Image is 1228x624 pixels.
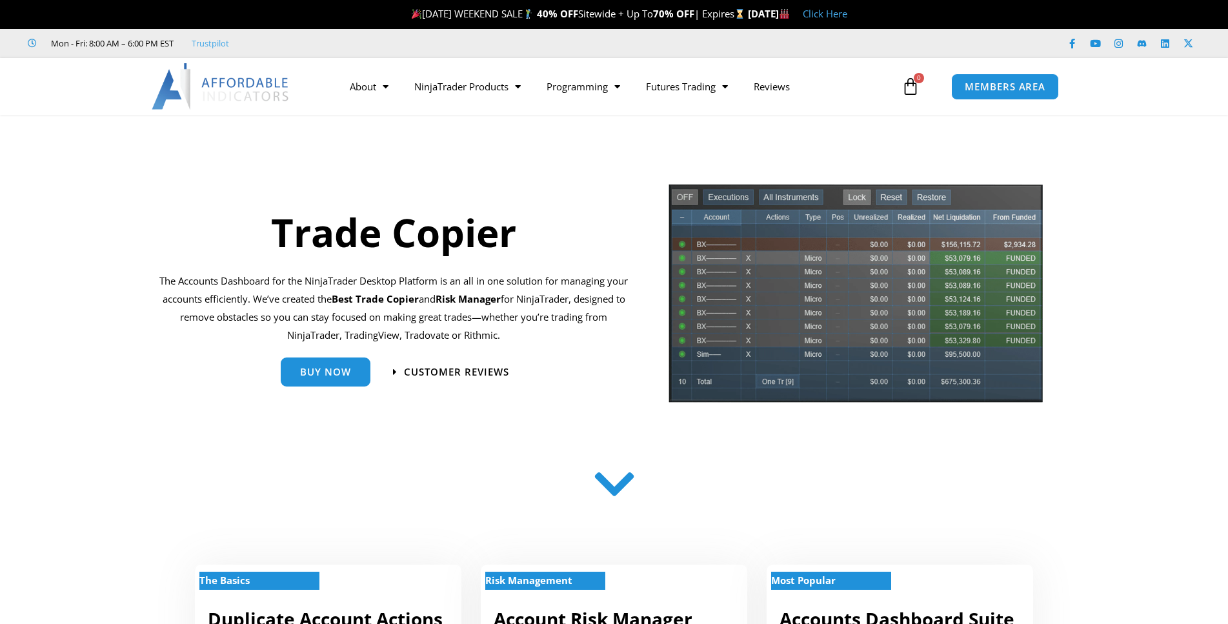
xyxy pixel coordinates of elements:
[192,35,229,51] a: Trustpilot
[199,574,250,587] strong: The Basics
[337,72,898,101] nav: Menu
[653,7,694,20] strong: 70% OFF
[735,9,745,19] img: ⌛
[523,9,533,19] img: 🏌️‍♂️
[741,72,803,101] a: Reviews
[300,367,351,377] span: Buy Now
[951,74,1059,100] a: MEMBERS AREA
[748,7,790,20] strong: [DATE]
[771,574,836,587] strong: Most Popular
[537,7,578,20] strong: 40% OFF
[281,357,370,387] a: Buy Now
[534,72,633,101] a: Programming
[159,205,629,259] h1: Trade Copier
[882,68,939,105] a: 0
[404,367,509,377] span: Customer Reviews
[914,73,924,83] span: 0
[152,63,290,110] img: LogoAI | Affordable Indicators – NinjaTrader
[485,574,572,587] strong: Risk Management
[393,367,509,377] a: Customer Reviews
[412,9,421,19] img: 🎉
[780,9,789,19] img: 🏭
[332,292,419,305] b: Best Trade Copier
[633,72,741,101] a: Futures Trading
[401,72,534,101] a: NinjaTrader Products
[159,272,629,344] p: The Accounts Dashboard for the NinjaTrader Desktop Platform is an all in one solution for managin...
[965,82,1045,92] span: MEMBERS AREA
[48,35,174,51] span: Mon - Fri: 8:00 AM – 6:00 PM EST
[337,72,401,101] a: About
[803,7,847,20] a: Click Here
[436,292,501,305] strong: Risk Manager
[408,7,747,20] span: [DATE] WEEKEND SALE Sitewide + Up To | Expires
[667,183,1044,413] img: tradecopier | Affordable Indicators – NinjaTrader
